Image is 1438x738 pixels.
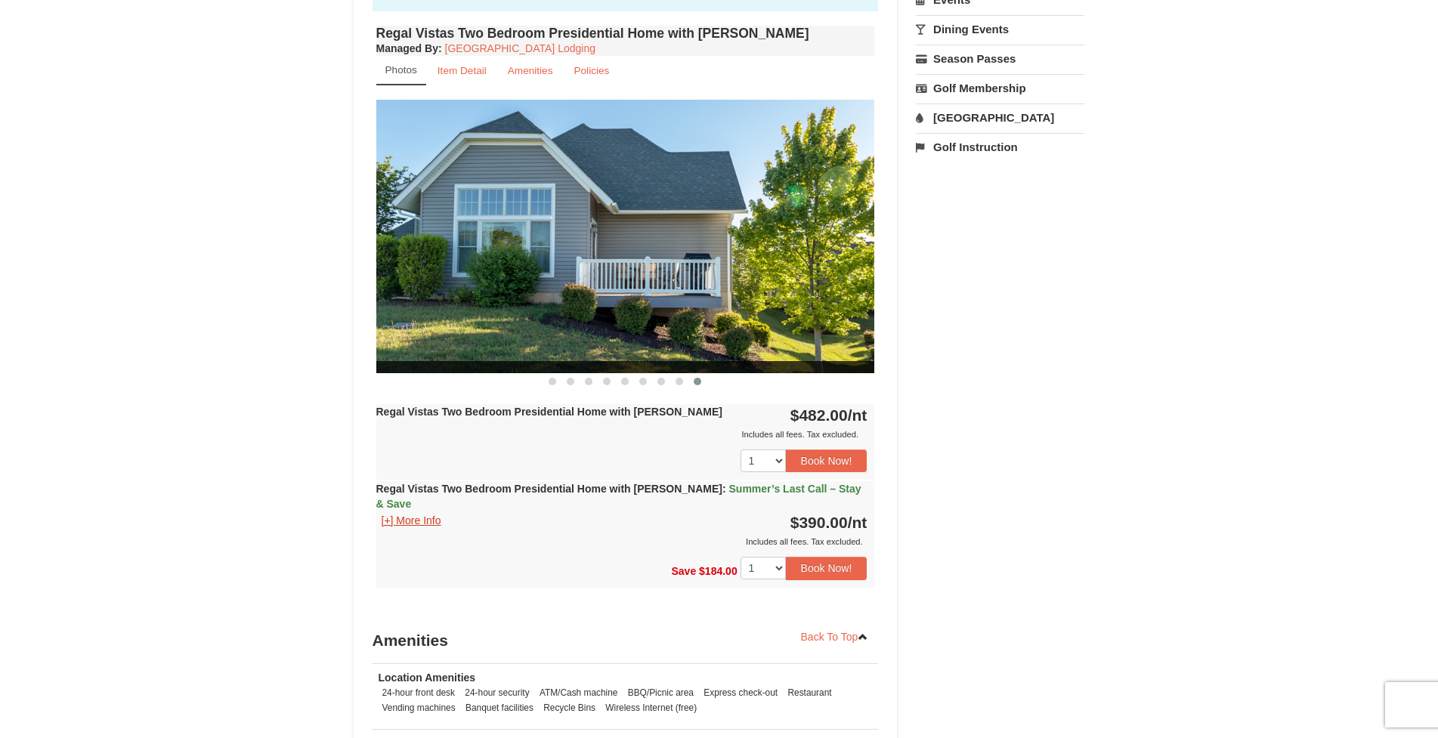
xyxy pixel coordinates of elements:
a: Amenities [498,56,563,85]
li: 24-hour security [461,685,533,700]
a: Season Passes [916,45,1084,73]
li: ATM/Cash machine [536,685,622,700]
li: Wireless Internet (free) [601,700,700,715]
h3: Amenities [373,625,879,656]
strong: : [376,42,442,54]
span: : [722,483,726,495]
a: Photos [376,56,426,85]
small: Amenities [508,65,553,76]
h4: Regal Vistas Two Bedroom Presidential Home with [PERSON_NAME] [376,26,875,41]
li: Restaurant [784,685,835,700]
a: [GEOGRAPHIC_DATA] [916,103,1084,131]
li: Vending machines [379,700,459,715]
li: Express check-out [700,685,781,700]
button: Book Now! [786,449,867,472]
span: /nt [848,514,867,531]
strong: Location Amenities [379,672,476,684]
div: Includes all fees. Tax excluded. [376,534,867,549]
strong: Regal Vistas Two Bedroom Presidential Home with [PERSON_NAME] [376,406,722,418]
span: $390.00 [790,514,848,531]
li: Banquet facilities [462,700,537,715]
strong: $482.00 [790,406,867,424]
small: Policies [574,65,609,76]
button: [+] More Info [376,512,447,529]
a: Policies [564,56,619,85]
div: Includes all fees. Tax excluded. [376,427,867,442]
span: /nt [848,406,867,424]
strong: Regal Vistas Two Bedroom Presidential Home with [PERSON_NAME] [376,483,861,510]
small: Photos [385,64,417,76]
small: Item Detail [438,65,487,76]
a: Golf Instruction [916,133,1084,161]
a: [GEOGRAPHIC_DATA] Lodging [445,42,595,54]
button: Book Now! [786,557,867,579]
a: Item Detail [428,56,496,85]
img: 18876286-50-7afc76a0.jpg [376,100,875,372]
span: Summer’s Last Call – Stay & Save [376,483,861,510]
span: $184.00 [699,565,738,577]
a: Golf Membership [916,74,1084,102]
li: Recycle Bins [540,700,599,715]
a: Back To Top [791,625,879,648]
a: Dining Events [916,15,1084,43]
li: BBQ/Picnic area [624,685,697,700]
li: 24-hour front desk [379,685,459,700]
span: Save [671,565,696,577]
span: Managed By [376,42,438,54]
